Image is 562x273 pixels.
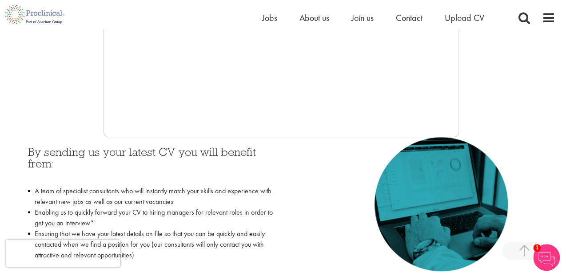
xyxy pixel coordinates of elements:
a: Upload CV [445,12,484,24]
a: Jobs [262,12,277,24]
li: A team of specialist consultants who will instantly match your skills and experience with relevan... [28,186,275,207]
img: Chatbot [533,244,560,271]
span: 1 [533,244,541,252]
a: Contact [396,12,422,24]
iframe: reCAPTCHA [6,240,120,267]
li: Enabling us to quickly forward your CV to hiring managers for relevant roles in order to get you ... [28,207,275,228]
a: Join us [351,12,374,24]
li: Ensuring that we have your latest details on file so that you can be quickly and easily contacted... [28,228,275,271]
h3: By sending us your latest CV you will benefit from: [28,146,275,181]
a: About us [299,12,329,24]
